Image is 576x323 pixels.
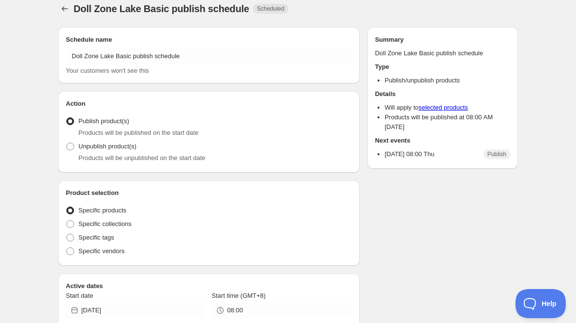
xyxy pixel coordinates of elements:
h2: Product selection [66,188,352,198]
li: Will apply to [385,103,510,113]
span: Specific tags [78,234,114,241]
span: Specific collections [78,220,132,227]
iframe: Toggle Customer Support [515,289,566,318]
span: Start time (GMT+8) [212,292,266,299]
h2: Schedule name [66,35,352,45]
a: selected products [419,104,468,111]
li: Publish/unpublish products [385,76,510,85]
span: Your customers won't see this [66,67,149,74]
span: Specific vendors [78,247,124,255]
span: Doll Zone Lake Basic publish schedule [74,3,249,14]
h2: Details [375,89,510,99]
p: [DATE] 08:00 Thu [385,149,435,159]
h2: Summary [375,35,510,45]
button: Schedules [58,2,72,16]
span: Products will be unpublished on the start date [78,154,205,161]
span: Publish product(s) [78,117,129,125]
span: Specific products [78,207,126,214]
li: Products will be published at 08:00 AM [DATE] [385,113,510,132]
span: Scheduled [257,5,285,13]
h2: Type [375,62,510,72]
span: Start date [66,292,93,299]
span: Unpublish product(s) [78,143,136,150]
p: Doll Zone Lake Basic publish schedule [375,48,510,58]
span: Products will be published on the start date [78,129,198,136]
h2: Next events [375,136,510,145]
h2: Action [66,99,352,109]
h2: Active dates [66,281,352,291]
span: Publish [487,150,506,158]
